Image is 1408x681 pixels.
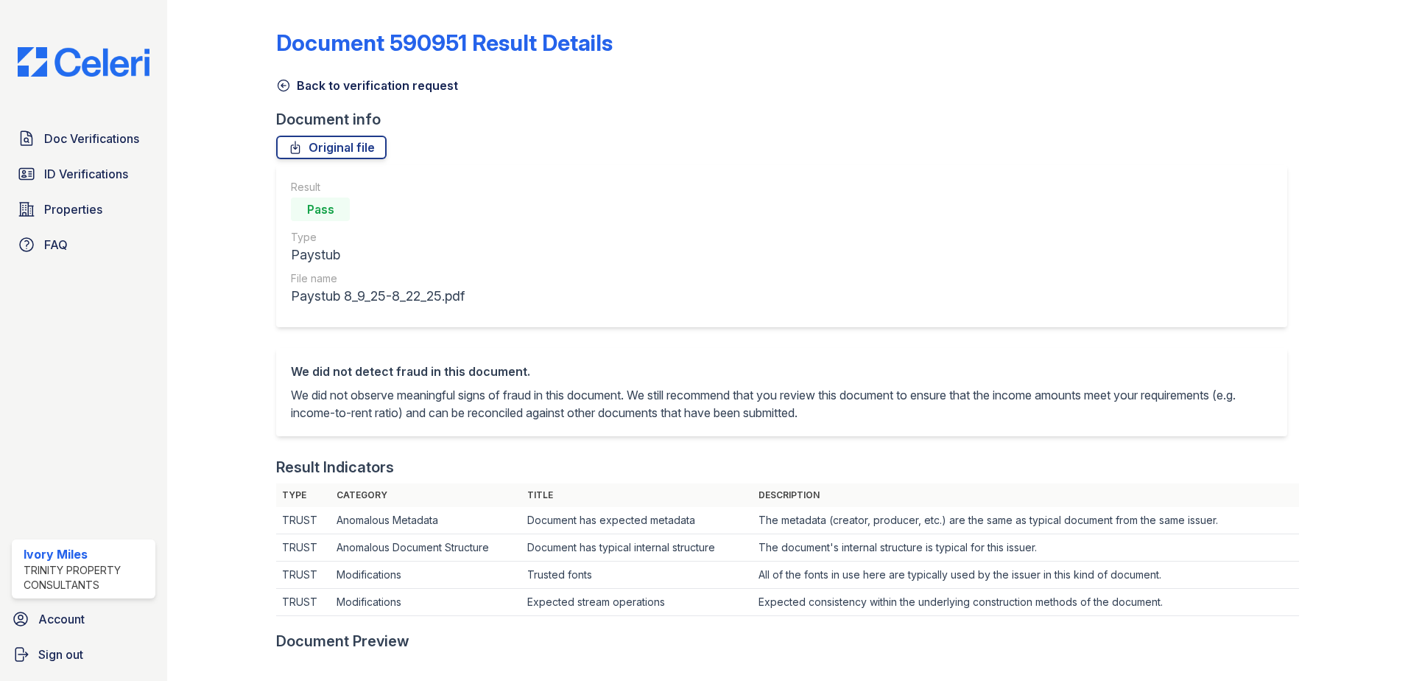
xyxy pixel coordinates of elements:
[276,589,331,616] td: TRUST
[6,604,161,634] a: Account
[276,534,331,562] td: TRUST
[44,165,128,183] span: ID Verifications
[12,230,155,259] a: FAQ
[331,483,521,507] th: Category
[753,534,1299,562] td: The document's internal structure is typical for this issuer.
[12,159,155,189] a: ID Verifications
[44,236,68,254] span: FAQ
[331,589,521,616] td: Modifications
[6,47,161,77] img: CE_Logo_Blue-a8612792a0a2168367f1c8372b55b34899dd931a85d93a1a3d3e32e68fde9ad4.png
[521,589,753,616] td: Expected stream operations
[24,563,149,593] div: Trinity Property Consultants
[24,545,149,563] div: Ivory Miles
[276,483,331,507] th: Type
[291,230,465,245] div: Type
[12,195,155,224] a: Properties
[521,483,753,507] th: Title
[276,631,409,652] div: Document Preview
[276,136,387,159] a: Original file
[291,198,350,221] div: Pass
[276,109,1299,130] div: Document info
[291,386,1273,422] p: We did not observe meaningful signs of fraud in this document. We still recommend that you review...
[331,534,521,562] td: Anomalous Document Structure
[44,130,139,147] span: Doc Verifications
[521,534,753,562] td: Document has typical internal structure
[521,562,753,589] td: Trusted fonts
[291,271,465,286] div: File name
[753,507,1299,534] td: The metadata (creator, producer, etc.) are the same as typical document from the same issuer.
[276,457,394,478] div: Result Indicators
[12,124,155,153] a: Doc Verifications
[38,610,85,628] span: Account
[753,589,1299,616] td: Expected consistency within the underlying construction methods of the document.
[291,245,465,265] div: Paystub
[753,483,1299,507] th: Description
[331,507,521,534] td: Anomalous Metadata
[753,562,1299,589] td: All of the fonts in use here are typically used by the issuer in this kind of document.
[6,640,161,669] a: Sign out
[291,180,465,195] div: Result
[331,562,521,589] td: Modifications
[44,200,102,218] span: Properties
[521,507,753,534] td: Document has expected metadata
[291,363,1273,380] div: We did not detect fraud in this document.
[276,562,331,589] td: TRUST
[276,77,458,94] a: Back to verification request
[276,29,613,56] a: Document 590951 Result Details
[291,286,465,307] div: Paystub 8_9_25-8_22_25.pdf
[276,507,331,534] td: TRUST
[38,646,83,663] span: Sign out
